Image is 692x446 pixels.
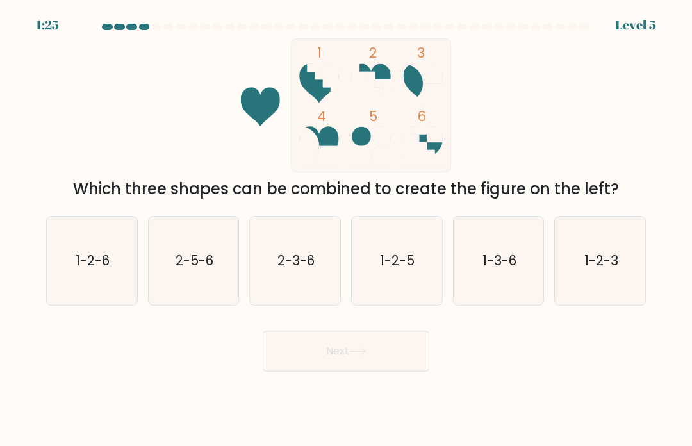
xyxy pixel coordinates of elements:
text: 2-3-6 [277,251,315,270]
tspan: 6 [417,107,426,126]
text: 1-2-6 [76,251,110,270]
tspan: 1 [317,44,322,62]
tspan: 3 [417,44,425,62]
div: Which three shapes can be combined to create the figure on the left? [54,178,638,201]
div: 1:25 [36,15,59,35]
text: 1-2-5 [381,251,415,270]
text: 1-3-6 [482,251,516,270]
tspan: 2 [369,44,377,62]
button: Next [263,331,429,372]
div: Level 5 [615,15,656,35]
tspan: 4 [317,107,326,126]
text: 2-5-6 [176,251,213,270]
tspan: 5 [369,107,377,126]
text: 1-2-3 [584,251,618,270]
